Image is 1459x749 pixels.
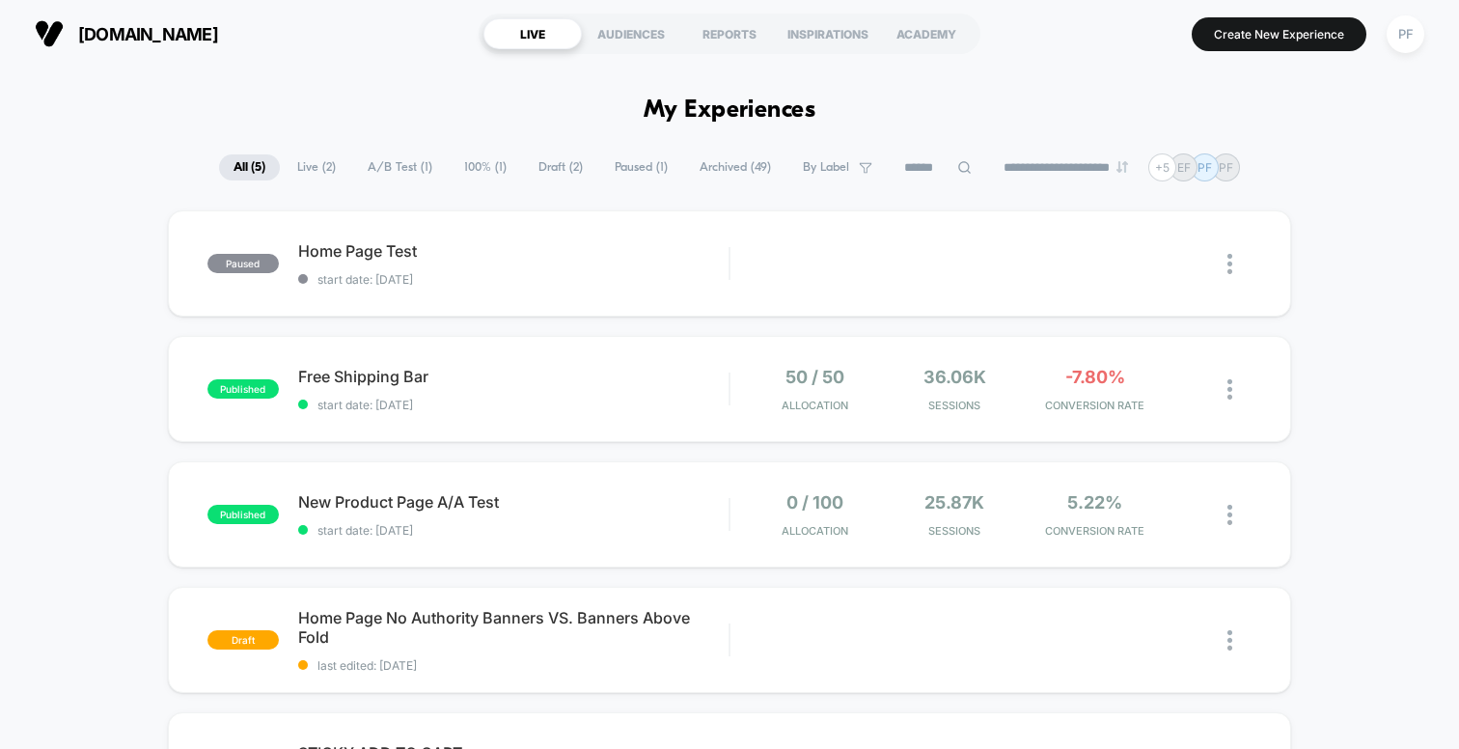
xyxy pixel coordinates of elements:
span: 0 / 100 [786,492,843,513]
span: All ( 5 ) [219,154,280,180]
span: published [207,379,279,399]
span: 25.87k [924,492,984,513]
div: REPORTS [680,18,779,49]
span: start date: [DATE] [298,272,729,287]
span: Live ( 2 ) [283,154,350,180]
span: -7.80% [1065,367,1125,387]
span: Allocation [782,524,848,538]
p: PF [1197,160,1212,175]
div: + 5 [1148,153,1176,181]
span: CONVERSION RATE [1030,524,1160,538]
span: [DOMAIN_NAME] [78,24,218,44]
span: A/B Test ( 1 ) [353,154,447,180]
button: Create New Experience [1192,17,1366,51]
span: Home Page Test [298,241,729,261]
span: CONVERSION RATE [1030,399,1160,412]
span: 5.22% [1067,492,1122,513]
img: end [1116,161,1128,173]
img: Visually logo [35,19,64,48]
span: Free Shipping Bar [298,367,729,386]
div: LIVE [483,18,582,49]
span: published [207,505,279,524]
span: Draft ( 2 ) [524,154,597,180]
div: ACADEMY [877,18,976,49]
div: INSPIRATIONS [779,18,877,49]
p: PF [1219,160,1233,175]
span: 100% ( 1 ) [450,154,521,180]
span: Sessions [890,399,1020,412]
p: EF [1177,160,1191,175]
span: Sessions [890,524,1020,538]
span: start date: [DATE] [298,523,729,538]
span: paused [207,254,279,273]
div: PF [1387,15,1424,53]
span: 50 / 50 [785,367,844,387]
img: close [1227,505,1232,525]
span: New Product Page A/A Test [298,492,729,512]
span: Archived ( 49 ) [685,154,785,180]
button: [DOMAIN_NAME] [29,18,224,49]
img: close [1227,379,1232,400]
span: Allocation [782,399,848,412]
h1: My Experiences [644,97,816,125]
span: last edited: [DATE] [298,658,729,673]
img: close [1227,630,1232,651]
img: close [1227,254,1232,274]
span: draft [207,630,279,650]
button: PF [1381,14,1430,54]
span: By Label [803,160,849,175]
div: AUDIENCES [582,18,680,49]
span: 36.06k [923,367,986,387]
span: Home Page No Authority Banners VS. Banners Above Fold [298,608,729,647]
span: start date: [DATE] [298,398,729,412]
span: Paused ( 1 ) [600,154,682,180]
